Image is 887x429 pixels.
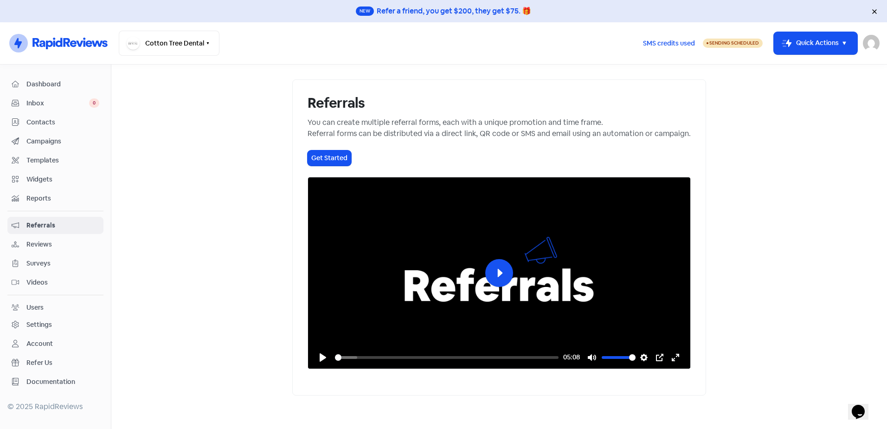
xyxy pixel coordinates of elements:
a: SMS credits used [635,38,703,47]
button: Play [485,259,513,287]
span: SMS credits used [643,39,695,48]
a: Widgets [7,171,103,188]
span: Contacts [26,117,99,127]
a: Refer Us [7,354,103,371]
input: Volume [602,353,636,362]
img: User [863,35,880,52]
a: Videos [7,274,103,291]
span: Reviews [26,240,99,249]
a: Dashboard [7,76,103,93]
a: Templates [7,152,103,169]
span: New [356,6,374,16]
a: Users [7,299,103,316]
a: Surveys [7,255,103,272]
h1: Referrals [308,95,691,111]
span: Inbox [26,98,89,108]
span: Campaigns [26,136,99,146]
span: 0 [89,98,99,108]
div: © 2025 RapidReviews [7,401,103,412]
a: Account [7,335,103,352]
span: Templates [26,156,99,165]
div: Refer a friend, you get $200, they get $75. 🎁 [377,6,531,17]
button: Quick Actions [774,32,857,54]
span: Refer Us [26,358,99,368]
div: Settings [26,320,52,330]
a: Campaigns [7,133,103,150]
span: Videos [26,278,99,287]
span: Widgets [26,175,99,184]
div: Users [26,303,44,312]
a: Settings [7,316,103,333]
button: Play [315,350,330,365]
iframe: chat widget [848,392,878,420]
div: Account [26,339,53,349]
a: Documentation [7,373,103,390]
span: Referrals [26,221,99,230]
span: Reports [26,194,99,203]
a: Reports [7,190,103,207]
a: Contacts [7,114,103,131]
button: Cotton Tree Dental [119,31,219,56]
span: Sending Scheduled [709,40,759,46]
span: Surveys [26,259,99,268]
div: Current time [563,352,580,363]
div: You can create multiple referral forms, each with a unique promotion and time frame. Referral for... [308,117,691,139]
a: Referrals [7,217,103,234]
button: Get Started [308,150,351,166]
a: Reviews [7,236,103,253]
span: Documentation [26,377,99,387]
a: Inbox 0 [7,95,103,112]
input: Seek [335,353,559,362]
a: Sending Scheduled [703,38,763,49]
span: Dashboard [26,79,99,89]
